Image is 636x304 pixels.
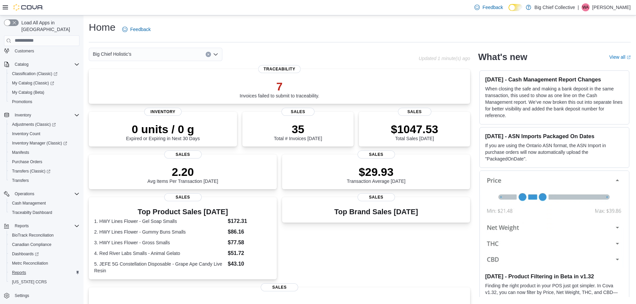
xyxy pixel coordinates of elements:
[130,26,151,33] span: Feedback
[7,78,82,88] a: My Catalog (Classic)
[398,108,431,116] span: Sales
[347,165,406,184] div: Transaction Average [DATE]
[9,139,79,147] span: Inventory Manager (Classic)
[12,80,54,86] span: My Catalog (Classic)
[9,250,79,258] span: Dashboards
[9,79,79,87] span: My Catalog (Classic)
[240,80,320,93] p: 7
[482,4,503,11] span: Feedback
[9,209,55,217] a: Traceabilty Dashboard
[9,241,79,249] span: Canadian Compliance
[7,259,82,268] button: Metrc Reconciliation
[9,199,79,207] span: Cash Management
[228,228,271,236] dd: $86.16
[7,249,82,259] a: Dashboards
[582,3,590,11] div: Wilson Allen
[508,4,522,11] input: Dark Mode
[535,3,575,11] p: Big Chief Collective
[7,277,82,287] button: [US_STATE] CCRS
[592,3,631,11] p: [PERSON_NAME]
[15,191,34,197] span: Operations
[7,199,82,208] button: Cash Management
[19,19,79,33] span: Load All Apps in [GEOGRAPHIC_DATA]
[274,122,322,136] p: 35
[578,3,579,11] p: |
[609,54,631,60] a: View allExternal link
[9,259,51,267] a: Metrc Reconciliation
[12,261,48,266] span: Metrc Reconciliation
[12,251,39,257] span: Dashboards
[358,150,395,159] span: Sales
[9,269,79,277] span: Reports
[9,130,43,138] a: Inventory Count
[9,250,41,258] a: Dashboards
[1,110,82,120] button: Inventory
[9,148,79,157] span: Manifests
[9,167,53,175] a: Transfers (Classic)
[15,62,28,67] span: Catalog
[9,177,79,185] span: Transfers
[358,193,395,201] span: Sales
[391,122,438,136] p: $1047.53
[9,278,79,286] span: Washington CCRS
[126,122,200,136] p: 0 units / 0 g
[12,169,50,174] span: Transfers (Classic)
[9,269,29,277] a: Reports
[94,239,225,246] dt: 3. HWY Lines Flower - Gross Smalls
[7,167,82,176] a: Transfers (Classic)
[12,111,34,119] button: Inventory
[9,241,54,249] a: Canadian Compliance
[148,165,218,179] p: 2.20
[9,259,79,267] span: Metrc Reconciliation
[7,88,82,97] button: My Catalog (Beta)
[7,69,82,78] a: Classification (Classic)
[228,249,271,257] dd: $51.72
[582,3,589,11] span: WA
[9,177,31,185] a: Transfers
[12,190,37,198] button: Operations
[1,189,82,199] button: Operations
[9,167,79,175] span: Transfers (Classic)
[12,222,31,230] button: Reports
[148,165,218,184] div: Avg Items Per Transaction [DATE]
[12,178,29,183] span: Transfers
[7,231,82,240] button: BioTrack Reconciliation
[9,79,57,87] a: My Catalog (Classic)
[228,239,271,247] dd: $77.58
[164,193,202,201] span: Sales
[9,139,70,147] a: Inventory Manager (Classic)
[144,108,182,116] span: Inventory
[9,148,32,157] a: Manifests
[12,111,79,119] span: Inventory
[12,270,26,275] span: Reports
[419,56,470,61] p: Updated 1 minute(s) ago
[15,223,29,229] span: Reports
[12,279,47,285] span: [US_STATE] CCRS
[12,60,31,68] button: Catalog
[94,229,225,235] dt: 2. HWY Lines Flower - Gummy Buns Smalls
[13,4,43,11] img: Cova
[12,150,29,155] span: Manifests
[261,283,298,291] span: Sales
[485,85,624,119] p: When closing the safe and making a bank deposit in the same transaction, this used to show as one...
[7,176,82,185] button: Transfers
[485,142,624,162] p: If you are using the Ontario ASN format, the ASN Import in purchase orders will now automatically...
[9,70,79,78] span: Classification (Classic)
[347,165,406,179] p: $29.93
[478,52,527,62] h2: What's new
[472,1,505,14] a: Feedback
[9,130,79,138] span: Inventory Count
[12,292,32,300] a: Settings
[12,201,46,206] span: Cash Management
[485,133,624,139] h3: [DATE] - ASN Imports Packaged On Dates
[12,131,40,136] span: Inventory Count
[391,122,438,141] div: Total Sales [DATE]
[12,90,44,95] span: My Catalog (Beta)
[7,240,82,249] button: Canadian Compliance
[94,261,225,274] dt: 5. JEFE 5G Constellation Disposable - Grape Ape Candy Live Resin
[9,231,79,239] span: BioTrack Reconciliation
[1,46,82,56] button: Customers
[12,242,51,247] span: Canadian Compliance
[228,217,271,225] dd: $172.31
